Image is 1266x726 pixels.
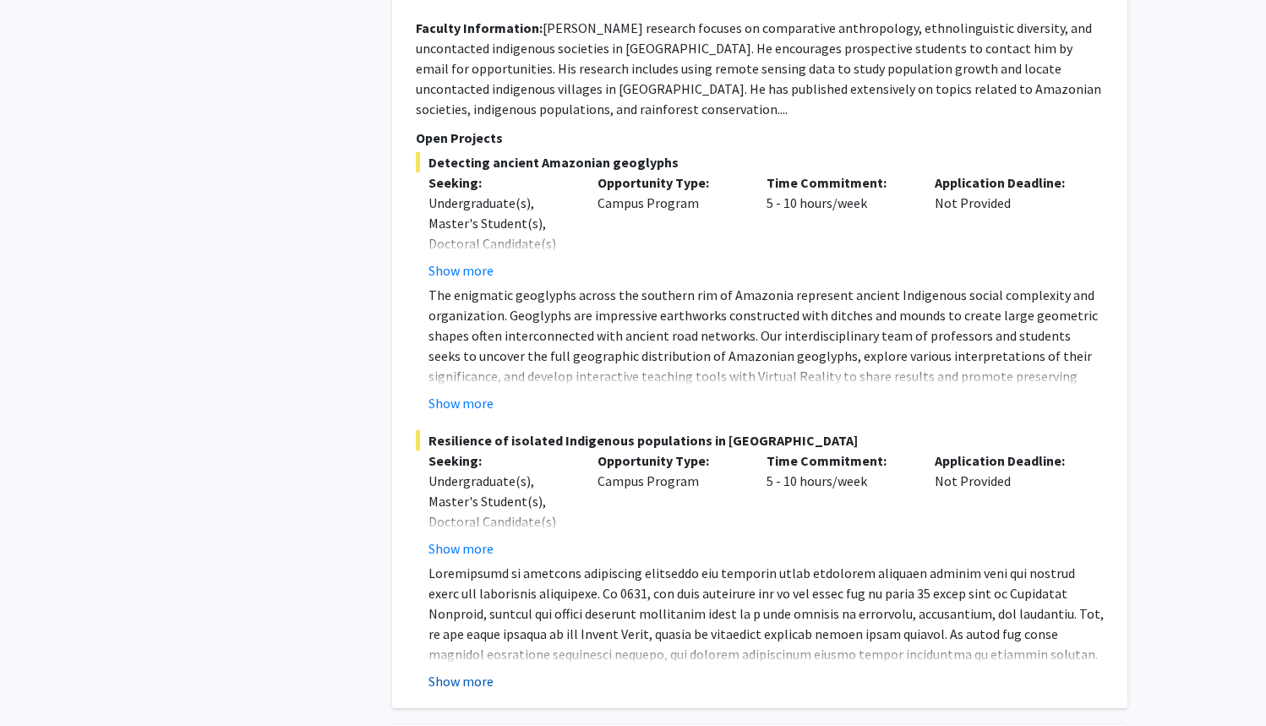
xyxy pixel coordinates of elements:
[754,450,923,559] div: 5 - 10 hours/week
[598,172,741,193] p: Opportunity Type:
[754,172,923,281] div: 5 - 10 hours/week
[428,193,572,355] div: Undergraduate(s), Master's Student(s), Doctoral Candidate(s) (PhD, MD, DMD, PharmD, etc.), Postdo...
[428,393,494,413] button: Show more
[428,172,572,193] p: Seeking:
[585,172,754,281] div: Campus Program
[13,650,72,713] iframe: Chat
[416,128,1104,148] p: Open Projects
[922,172,1091,281] div: Not Provided
[935,450,1078,471] p: Application Deadline:
[416,430,1104,450] span: Resilience of isolated Indigenous populations in [GEOGRAPHIC_DATA]
[428,471,572,633] div: Undergraduate(s), Master's Student(s), Doctoral Candidate(s) (PhD, MD, DMD, PharmD, etc.), Postdo...
[922,450,1091,559] div: Not Provided
[416,152,1104,172] span: Detecting ancient Amazonian geoglyphs
[767,450,910,471] p: Time Commitment:
[416,19,543,36] b: Faculty Information:
[598,450,741,471] p: Opportunity Type:
[585,450,754,559] div: Campus Program
[416,19,1101,117] fg-read-more: [PERSON_NAME] research focuses on comparative anthropology, ethnolinguistic diversity, and uncont...
[428,450,572,471] p: Seeking:
[428,285,1104,528] p: The enigmatic geoglyphs across the southern rim of Amazonia represent ancient Indigenous social c...
[428,538,494,559] button: Show more
[428,671,494,691] button: Show more
[428,260,494,281] button: Show more
[935,172,1078,193] p: Application Deadline:
[767,172,910,193] p: Time Commitment:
